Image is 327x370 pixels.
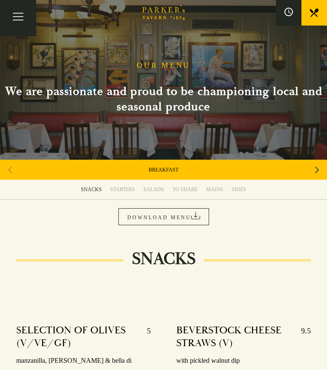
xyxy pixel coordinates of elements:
h2: SNACKS [123,249,204,269]
div: SALADS [143,186,164,193]
h1: OUR MENU [137,61,190,70]
div: SNACKS [81,186,102,193]
h4: SELECTION OF OLIVES (V/VE/GF) [16,324,138,350]
a: BREAKFAST [149,166,178,173]
div: MAINS [206,186,223,193]
a: TO SHARE [168,180,202,199]
div: TO SHARE [172,186,198,193]
h4: BEVERSTOCK CHEESE STRAWS (V) [176,324,293,350]
div: SIDES [232,186,246,193]
a: DOWNLOAD MENU [118,208,209,225]
p: 5 [138,324,151,350]
p: with pickled walnut dip [176,355,311,367]
a: SIDES [227,180,250,199]
a: STARTERS [106,180,139,199]
a: MAINS [202,180,227,199]
div: STARTERS [110,186,135,193]
p: 9.5 [293,324,311,350]
a: SNACKS [77,180,106,199]
a: SALADS [139,180,168,199]
div: Next slide [311,161,323,179]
